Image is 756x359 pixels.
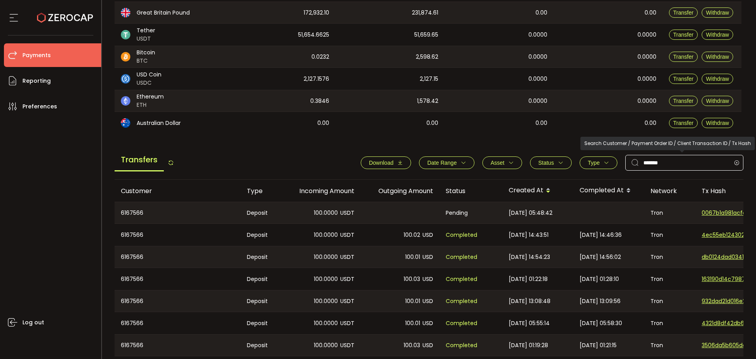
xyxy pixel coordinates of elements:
[535,119,547,128] span: 0.00
[706,54,729,60] span: Withdraw
[427,160,457,166] span: Date Range
[419,156,474,169] button: Date Range
[241,246,282,268] div: Deposit
[482,156,522,169] button: Asset
[580,319,622,328] span: [DATE] 05:58:30
[241,312,282,334] div: Deposit
[637,74,656,84] span: 0.0000
[644,290,695,312] div: Tron
[509,297,550,306] span: [DATE] 13:08:48
[304,74,329,84] span: 2,127.1576
[22,50,51,61] span: Payments
[446,297,477,306] span: Completed
[241,202,282,223] div: Deposit
[702,52,733,62] button: Withdraw
[509,275,548,284] span: [DATE] 01:22:18
[509,341,548,350] span: [DATE] 01:19:28
[669,30,698,40] button: Transfer
[580,137,755,150] div: Search Customer / Payment Order ID / Client Transaction ID / Tx Hash
[369,160,393,166] span: Download
[115,149,164,171] span: Transfers
[439,186,502,195] div: Status
[115,202,241,223] div: 6167566
[446,319,477,328] span: Completed
[702,7,733,18] button: Withdraw
[414,30,438,39] span: 51,659.65
[340,275,354,284] span: USDT
[282,186,361,195] div: Incoming Amount
[422,341,433,350] span: USD
[314,297,338,306] span: 100.0000
[706,98,729,104] span: Withdraw
[528,30,547,39] span: 0.0000
[644,202,695,223] div: Tron
[509,208,552,218] span: [DATE] 05:48:42
[361,186,439,195] div: Outgoing Amount
[137,9,190,17] span: Great Britain Pound
[420,74,438,84] span: 2,127.15
[644,224,695,246] div: Tron
[405,319,420,328] span: 100.01
[706,32,729,38] span: Withdraw
[404,341,420,350] span: 100.03
[706,9,729,16] span: Withdraw
[528,97,547,106] span: 0.0000
[644,312,695,334] div: Tron
[115,246,241,268] div: 6167566
[509,231,548,240] span: [DATE] 14:43:51
[121,74,130,84] img: usdc_portfolio.svg
[422,319,433,328] span: USD
[241,186,282,195] div: Type
[702,118,733,128] button: Withdraw
[115,224,241,246] div: 6167566
[446,275,477,284] span: Completed
[314,319,338,328] span: 100.0000
[314,275,338,284] span: 100.0000
[298,30,329,39] span: 51,654.6625
[314,253,338,262] span: 100.0000
[121,118,130,128] img: aud_portfolio.svg
[673,98,694,104] span: Transfer
[115,268,241,290] div: 6167566
[314,341,338,350] span: 100.0000
[509,253,550,262] span: [DATE] 14:54:23
[637,52,656,61] span: 0.0000
[669,96,698,106] button: Transfer
[137,79,161,87] span: USDC
[509,319,550,328] span: [DATE] 05:55:14
[317,119,329,128] span: 0.00
[673,32,694,38] span: Transfer
[446,341,477,350] span: Completed
[137,119,181,127] span: Australian Dollar
[669,7,698,18] button: Transfer
[535,8,547,17] span: 0.00
[115,312,241,334] div: 6167566
[121,8,130,17] img: gbp_portfolio.svg
[538,160,554,166] span: Status
[241,224,282,246] div: Deposit
[404,275,420,284] span: 100.03
[340,297,354,306] span: USDT
[137,35,155,43] span: USDT
[340,231,354,240] span: USDT
[426,119,438,128] span: 0.00
[673,76,694,82] span: Transfer
[580,156,617,169] button: Type
[137,26,155,35] span: Tether
[530,156,572,169] button: Status
[644,268,695,290] div: Tron
[241,268,282,290] div: Deposit
[573,184,644,197] div: Completed At
[673,120,694,126] span: Transfer
[137,48,155,57] span: Bitcoin
[137,101,164,109] span: ETH
[115,186,241,195] div: Customer
[664,274,756,359] iframe: Chat Widget
[669,74,698,84] button: Transfer
[422,253,433,262] span: USD
[314,208,338,218] span: 100.0000
[422,297,433,306] span: USD
[340,208,354,218] span: USDT
[416,52,438,61] span: 2,598.62
[115,335,241,356] div: 6167566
